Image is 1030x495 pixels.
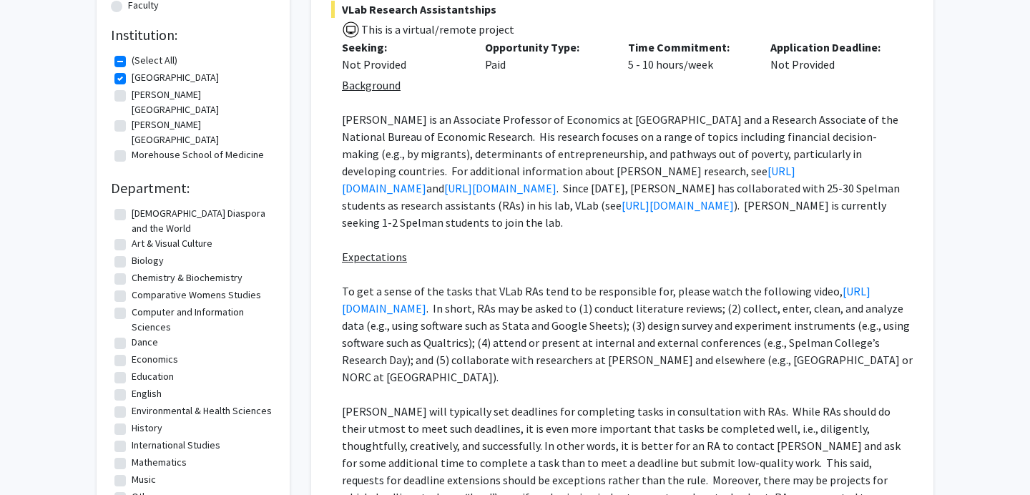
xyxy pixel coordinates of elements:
label: Art & Visual Culture [132,236,212,251]
label: English [132,386,162,401]
label: Economics [132,352,178,367]
a: [URL][DOMAIN_NAME] [444,181,556,195]
label: Computer and Information Sciences [132,305,272,335]
div: Not Provided [342,56,463,73]
p: Opportunity Type: [485,39,607,56]
u: Expectations [342,250,407,264]
label: History [132,421,162,436]
label: Biology [132,253,164,268]
label: Music [132,472,156,487]
u: Background [342,78,401,92]
h2: Department: [111,180,275,197]
label: International Studies [132,438,220,453]
a: [URL][DOMAIN_NAME] [342,284,870,315]
div: Not Provided [760,39,903,73]
label: Education [132,369,174,384]
label: [GEOGRAPHIC_DATA] [132,70,219,85]
iframe: Chat [11,431,61,484]
label: [PERSON_NAME][GEOGRAPHIC_DATA] [132,87,272,117]
label: Morehouse School of Medicine [132,147,264,162]
label: Dance [132,335,158,350]
span: This is a virtual/remote project [360,22,514,36]
p: Application Deadline: [770,39,892,56]
span: VLab Research Assistantships [331,1,913,18]
label: Chemistry & Biochemistry [132,270,242,285]
label: Comparative Womens Studies [132,288,261,303]
label: Environmental & Health Sciences [132,403,272,418]
h2: Institution: [111,26,275,44]
p: Time Commitment: [628,39,750,56]
label: (Select All) [132,53,177,68]
p: To get a sense of the tasks that VLab RAs tend to be responsible for, please watch the following ... [342,283,913,386]
a: [URL][DOMAIN_NAME] [622,198,734,212]
label: Mathematics [132,455,187,470]
a: [URL][DOMAIN_NAME] [342,164,795,195]
div: Paid [474,39,617,73]
p: Seeking: [342,39,463,56]
p: [PERSON_NAME] is an Associate Professor of Economics at [GEOGRAPHIC_DATA] and a Research Associat... [342,111,913,231]
div: 5 - 10 hours/week [617,39,760,73]
label: [PERSON_NAME][GEOGRAPHIC_DATA] [132,117,272,147]
label: [DEMOGRAPHIC_DATA] Diaspora and the World [132,206,272,236]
